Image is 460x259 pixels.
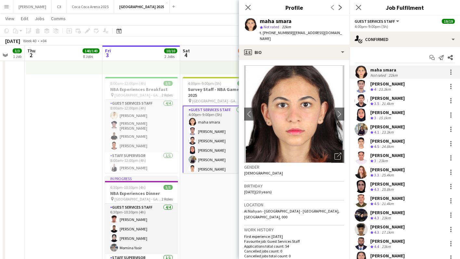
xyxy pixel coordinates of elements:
span: 3 [104,51,111,59]
div: [PERSON_NAME] [370,224,405,230]
span: 4.5 [374,201,379,206]
div: 23km [380,244,392,250]
h3: Profile [239,3,349,12]
span: 8:00am-12:00pm (4h) [110,81,146,86]
div: 17.1km [380,230,395,235]
div: 25.4km [380,173,395,178]
span: 10/10 [164,48,177,53]
p: Cancelled jobs total count: 0 [244,253,344,258]
button: [PERSON_NAME] [13,0,52,13]
span: 3 [374,158,376,163]
div: [PERSON_NAME] [370,95,405,101]
a: Edit [18,14,31,23]
h3: NBA Experiences Dinner [105,190,178,196]
div: Bio [239,45,349,60]
button: C3 [52,0,67,13]
span: 4.4 [374,244,379,249]
span: 22km [281,24,292,29]
a: View [3,14,17,23]
div: 1 Job [13,54,21,59]
h3: Work history [244,227,344,233]
div: [DATE] [5,38,20,44]
span: 2 Roles [162,93,173,97]
app-job-card: 8:00am-12:00pm (4h)5/5NBA Experiences Breakfast [GEOGRAPHIC_DATA] - GATE 72 RolesGuest Services S... [105,77,178,173]
div: 21.4km [380,201,395,207]
span: 6:30pm-10:30pm (4h) [110,185,146,190]
a: Comms [48,14,68,23]
div: 2 Jobs [164,54,177,59]
div: 15.1km [377,115,392,121]
app-card-role: Staff Supervisor1/18:00am-12:00pm (4h)[PERSON_NAME] [105,152,178,174]
button: [GEOGRAPHIC_DATA] 2025 [114,0,170,13]
div: [PERSON_NAME] [370,210,405,215]
span: 4.3 [374,230,379,235]
span: Fri [105,48,111,54]
div: maha smara [370,67,399,73]
div: 23.3km [380,130,395,135]
div: 21.4km [380,101,395,107]
span: Al Nahyan - [GEOGRAPHIC_DATA] - [GEOGRAPHIC_DATA], [GEOGRAPHIC_DATA], 000 [244,209,339,219]
span: Guest Services Staff [355,19,395,24]
div: 23km [380,215,392,221]
span: [DATE] (20 years) [244,189,272,194]
div: 24.8km [380,144,395,149]
span: 19/19 [442,19,455,24]
img: Crew avatar or photo [244,65,344,163]
div: Confirmed [349,32,460,47]
span: 3.5 [374,101,379,106]
span: 2 [26,51,35,59]
div: Not rated [370,73,387,78]
h3: Job Fulfilment [349,3,460,12]
div: [PERSON_NAME] [370,195,405,201]
div: 9 Jobs [238,54,255,59]
div: 23km [377,158,389,164]
span: 4.1 [374,130,379,135]
span: 4.3 [374,187,379,192]
span: 5/5 [164,185,173,190]
span: 5/5 [164,81,173,86]
span: 3.3 [374,173,379,177]
div: [PERSON_NAME] [370,138,405,144]
span: 4 [374,87,376,92]
div: 4:00pm-9:00pm (5h)19/19Survey Staff - NBA Games 2025 [GEOGRAPHIC_DATA] - GATE 72 RolesGuest Servi... [183,77,256,173]
h3: Birthday [244,183,344,189]
span: 140/140 [83,48,99,53]
p: Favourite job: Guest Services Staff [244,239,344,244]
span: | [EMAIL_ADDRESS][DOMAIN_NAME] [260,30,342,41]
span: Jobs [35,16,45,21]
div: [PERSON_NAME] [370,253,405,259]
div: Open photos pop-in [331,150,344,163]
app-card-role: Guest Services Staff4/48:00am-12:00pm (4h)[PERSON_NAME][PERSON_NAME] [PERSON_NAME][PERSON_NAME][P... [105,100,178,152]
span: 19/19 [237,81,250,86]
span: 4.3 [374,215,379,220]
span: 2 Roles [162,197,173,201]
span: Sat [183,48,190,54]
p: First experience: [DATE] [244,234,344,239]
span: Thu [27,48,35,54]
div: [PERSON_NAME] [370,81,405,87]
p: Cancelled jobs count: 0 [244,249,344,253]
app-card-role: Guest Services Staff4/46:30pm-10:30pm (4h)[PERSON_NAME][PERSON_NAME][PERSON_NAME]Momina Yasir [105,204,178,254]
h3: NBA Experiences Breakfast [105,86,178,92]
span: 3/3 [13,48,22,53]
span: 4.5 [374,144,379,149]
span: [GEOGRAPHIC_DATA] - GATE 7 [192,98,239,103]
div: 8 Jobs [83,54,99,59]
div: In progress [105,176,178,181]
div: [PERSON_NAME] [370,181,405,187]
span: [DEMOGRAPHIC_DATA] [244,171,283,175]
div: [PERSON_NAME] [370,110,405,115]
span: 4 [182,51,190,59]
div: 4:00pm-9:00pm (5h) [355,24,455,29]
div: maha smara [260,18,292,24]
span: View [5,16,14,21]
span: 164/166 [238,48,255,53]
div: +04 [40,38,46,43]
span: [GEOGRAPHIC_DATA] - GATE 7 [114,93,162,97]
div: [PERSON_NAME] [370,124,405,130]
div: 23.3km [377,87,392,92]
h3: Location [244,202,344,208]
div: 22km [387,73,399,78]
span: [GEOGRAPHIC_DATA] - GATE 7 [114,197,162,201]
